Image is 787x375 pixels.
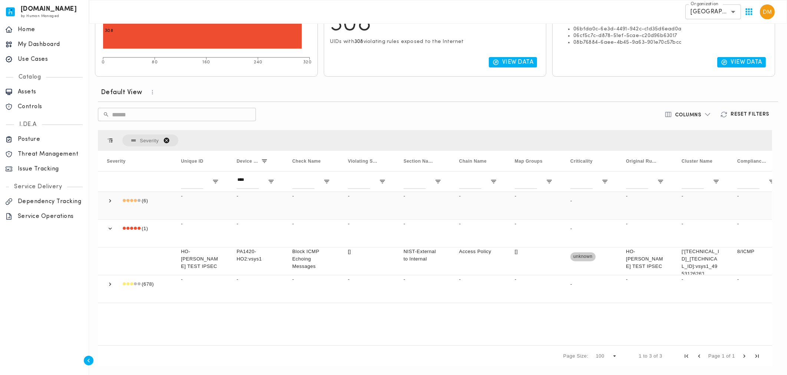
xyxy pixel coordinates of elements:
[657,178,664,185] button: Open Filter Menu
[140,138,159,143] span: Severity
[435,178,441,185] button: Open Filter Menu
[181,192,219,200] p: -
[682,248,720,278] p: ['[TECHNICAL_ID]_[TECHNICAL_ID]:vsys1_495312626']
[754,353,760,359] div: Last Page
[404,159,435,164] span: Section Name
[292,174,315,189] input: Check Name Filter Input
[649,353,652,359] span: 3
[546,178,553,185] button: Open Filter Menu
[292,159,321,164] span: Check Name
[696,353,702,359] div: Previous Page
[181,159,204,164] span: Unique ID
[459,192,497,200] p: -
[731,59,762,66] p: View Data
[515,159,543,164] span: Map Groups
[122,276,141,292] div: Medium
[562,192,617,219] div: -
[181,220,219,228] p: -
[737,174,760,189] input: Compliance Check Filter Input
[459,248,497,255] p: Access Policy
[152,60,158,64] tspan: 80
[303,60,312,64] tspan: 320
[292,276,330,283] p: -
[292,192,330,200] p: -
[18,165,83,173] p: Issue Tracking
[726,353,731,359] span: of
[626,159,657,164] span: Original Rule ID
[348,276,386,283] p: -
[515,220,553,228] p: -
[105,29,113,33] text: 308
[348,220,386,228] p: -
[292,220,330,228] p: -
[181,276,219,283] p: -
[592,350,621,362] div: Page Size
[107,159,126,164] span: Severity
[685,4,741,19] div: [GEOGRAPHIC_DATA]
[502,59,534,66] p: View Data
[181,248,219,270] p: HO-[PERSON_NAME] TEST IPSEC
[737,192,775,200] p: -
[142,276,154,292] span: (678)
[626,192,664,200] p: -
[18,26,83,33] p: Home
[675,112,701,119] h6: Columns
[708,353,720,359] span: Page
[573,39,769,46] li: 08b76884-6aee-4b45-9a63-901e70c57bcc
[237,248,274,263] p: PA1420-HO2:vsys1
[722,353,725,359] span: 1
[573,33,769,39] li: 06cf5c7c-d878-51ef-5cae-c20d96b63017
[6,7,15,16] img: invicta.io
[660,108,716,121] button: Columns
[490,178,497,185] button: Open Filter Menu
[142,192,148,209] span: (6)
[18,56,83,63] p: Use Cases
[14,121,42,128] p: I.DE.A
[717,57,766,67] button: View Data
[18,213,83,220] p: Service Operations
[181,174,203,189] input: Unique ID Filter Input
[515,174,537,189] input: Map Groups Filter Input
[237,159,258,164] span: Device Names
[18,41,83,48] p: My Dashboard
[102,60,105,64] tspan: 0
[202,60,210,64] tspan: 160
[459,174,481,189] input: Chain Name Filter Input
[18,136,83,143] p: Posture
[713,178,720,185] button: Open Filter Menu
[602,178,608,185] button: Open Filter Menu
[682,276,720,283] p: -
[404,192,441,200] p: -
[404,220,441,228] p: -
[682,192,720,200] p: -
[737,159,768,164] span: Compliance Check
[18,198,83,205] p: Dependency Tracking
[639,353,642,359] span: 1
[570,159,593,164] span: Criticality
[515,248,553,255] p: []
[18,150,83,158] p: Threat Management
[459,276,497,283] p: -
[21,14,59,18] span: by Human Managed
[573,26,769,33] li: 06bfda0c-6e3d-4491-942c-c1d35d6ead0a
[237,276,274,283] p: -
[731,111,769,118] h6: Reset Filters
[18,88,83,96] p: Assets
[348,192,386,200] p: -
[348,174,370,189] input: Violating Service Ports and Protocols Filter Input
[268,178,274,185] button: Open Filter Menu
[330,13,372,36] span: 308
[768,178,775,185] button: Open Filter Menu
[348,248,386,255] p: []
[570,174,593,189] input: Criticality Filter Input
[626,174,648,189] input: Original Rule ID Filter Input
[653,353,658,359] span: of
[237,220,274,228] p: -
[101,88,142,97] h6: Default View
[9,183,67,190] p: Service Delivery
[515,192,553,200] p: -
[626,276,664,283] p: -
[691,1,718,7] label: Organization
[13,73,46,81] p: Catalog
[254,60,263,64] tspan: 240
